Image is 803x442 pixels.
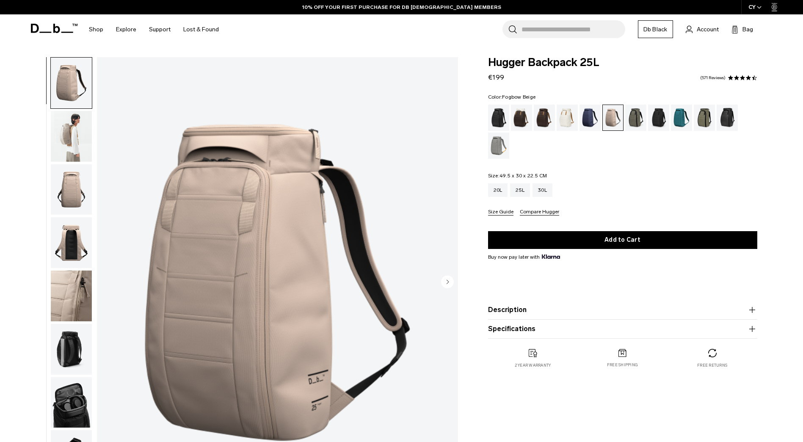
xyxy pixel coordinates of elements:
a: Lost & Found [183,14,219,44]
span: 49.5 x 30 x 22.5 CM [499,173,547,179]
a: Db Black [638,20,673,38]
p: Free shipping [607,362,638,368]
span: Bag [742,25,753,34]
img: Hugger Backpack 25L Fogbow Beige [51,58,92,108]
p: 2 year warranty [515,362,551,368]
button: Description [488,305,757,315]
img: {"height" => 20, "alt" => "Klarna"} [542,254,560,259]
img: Hugger Backpack 25L Fogbow Beige [51,271,92,321]
a: 571 reviews [700,76,726,80]
button: Size Guide [488,209,513,215]
span: €199 [488,73,504,81]
span: Fogbow Beige [502,94,535,100]
p: Free returns [697,362,727,368]
span: Hugger Backpack 25L [488,57,757,68]
button: Hugger Backpack 25L Fogbow Beige [50,110,92,162]
a: Mash Green [694,105,715,131]
img: Hugger Backpack 25L Fogbow Beige [51,164,92,215]
a: Oatmilk [557,105,578,131]
legend: Color: [488,94,536,99]
button: Hugger Backpack 25L Fogbow Beige [50,270,92,322]
button: Next slide [441,275,454,290]
a: 20L [488,183,508,197]
a: Black Out [488,105,509,131]
a: Support [149,14,171,44]
button: Hugger Backpack 25L Fogbow Beige [50,377,92,428]
button: Hugger Backpack 25L Fogbow Beige [50,57,92,109]
button: Compare Hugger [520,209,559,215]
a: Cappuccino [511,105,532,131]
a: Charcoal Grey [648,105,669,131]
a: Shop [89,14,103,44]
button: Hugger Backpack 25L Fogbow Beige [50,217,92,268]
button: Specifications [488,324,757,334]
img: Hugger Backpack 25L Fogbow Beige [51,377,92,428]
a: Account [686,24,719,34]
legend: Size: [488,173,547,178]
nav: Main Navigation [83,14,225,44]
a: 10% OFF YOUR FIRST PURCHASE FOR DB [DEMOGRAPHIC_DATA] MEMBERS [302,3,501,11]
button: Hugger Backpack 25L Fogbow Beige [50,323,92,375]
a: Midnight Teal [671,105,692,131]
button: Hugger Backpack 25L Fogbow Beige [50,164,92,215]
a: Explore [116,14,136,44]
a: Espresso [534,105,555,131]
button: Bag [731,24,753,34]
a: Sand Grey [488,133,509,159]
a: Reflective Black [717,105,738,131]
a: 30L [533,183,552,197]
a: 25L [510,183,530,197]
span: Buy now pay later with [488,253,560,261]
img: Hugger Backpack 25L Fogbow Beige [51,217,92,268]
img: Hugger Backpack 25L Fogbow Beige [51,111,92,162]
a: Forest Green [625,105,646,131]
a: Blue Hour [579,105,601,131]
button: Add to Cart [488,231,757,249]
img: Hugger Backpack 25L Fogbow Beige [51,324,92,375]
a: Fogbow Beige [602,105,624,131]
span: Account [697,25,719,34]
